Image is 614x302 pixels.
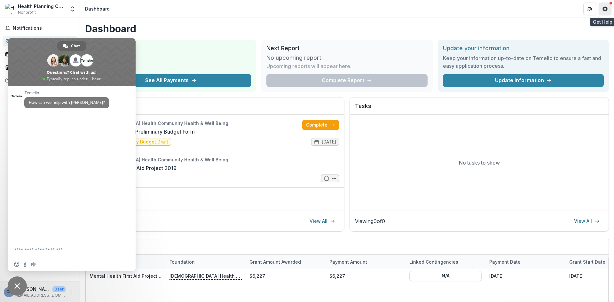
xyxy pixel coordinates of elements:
[326,259,371,265] div: Payment Amount
[599,3,611,15] button: Get Help
[18,3,66,10] div: Health Planning Council Of Northeast [US_STATE] Inc
[326,269,405,283] div: $6,227
[85,23,609,35] h1: Dashboard
[8,276,27,296] div: Close chat
[68,3,77,15] button: Open entity switcher
[443,45,604,52] h2: Update your information
[6,290,12,294] div: Charles Roy
[326,255,405,269] div: Payment Amount
[13,38,72,44] div: Dashboard
[355,217,385,225] p: Viewing 0 of 0
[91,103,339,115] h2: Proposals
[3,49,77,59] a: Tasks
[246,255,326,269] div: Grant amount awarded
[90,74,251,87] button: See All Payments
[166,255,246,269] div: Foundation
[3,75,77,86] a: Documents
[14,262,19,267] span: Insert an emoji
[24,91,109,95] span: Temelio
[485,255,565,269] div: Payment date
[90,45,251,52] h2: Total Awarded
[13,26,75,31] span: Notifications
[71,41,80,51] span: Chat
[405,259,462,265] div: Linked Contingencies
[91,128,195,136] a: 2025 - Concept & Preliminary Budget Form
[246,269,326,283] div: $6,227
[246,259,305,265] div: Grant amount awarded
[266,45,427,52] h2: Next Report
[17,286,50,292] p: [PERSON_NAME]
[18,10,36,15] span: Nonprofit
[570,216,603,226] a: View All
[29,100,105,105] span: How can we help with [PERSON_NAME]?
[302,120,339,130] a: Complete
[405,255,485,269] div: Linked Contingencies
[91,164,177,172] a: Mental Health First Aid Project 2019
[52,286,66,292] p: User
[565,259,609,265] div: Grant start date
[22,262,28,267] span: Send a file
[443,54,604,70] h3: Keep your information up-to-date on Temelio to ensure a fast and easy application process.
[266,62,351,70] p: Upcoming reports will appear here.
[17,292,66,298] p: [EMAIL_ADDRESS][DOMAIN_NAME]
[459,159,500,166] p: No tasks to show
[83,4,112,13] nav: breadcrumb
[31,262,36,267] span: Audio message
[166,259,199,265] div: Foundation
[57,41,86,51] div: Chat
[85,5,110,12] div: Dashboard
[3,62,77,73] a: Proposals
[583,3,596,15] button: Partners
[68,288,76,296] button: More
[409,271,482,281] button: N/A
[14,247,115,252] textarea: Compose your message...
[266,54,321,61] h3: No upcoming report
[169,272,242,279] p: [DEMOGRAPHIC_DATA] Health Community Health & Well Being
[91,242,603,254] h2: Grant Payments
[443,74,604,87] a: Update Information
[485,259,524,265] div: Payment date
[3,36,77,46] a: Dashboard
[306,216,339,226] a: View All
[5,4,15,14] img: Health Planning Council Of Northeast Florida Inc
[355,103,603,115] h2: Tasks
[3,23,77,33] button: Notifications
[90,273,169,279] a: Mental Health First Aid Project 2019
[485,269,565,283] div: [DATE]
